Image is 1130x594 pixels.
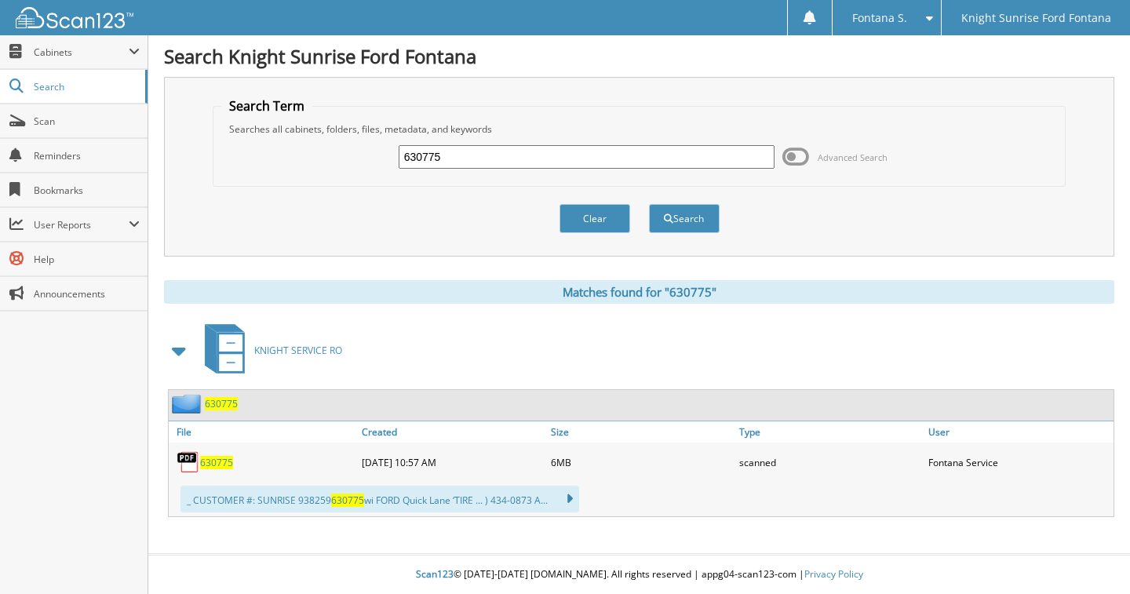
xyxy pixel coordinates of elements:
h1: Search Knight Sunrise Ford Fontana [164,43,1114,69]
div: _ CUSTOMER #: SUNRISE 938259 wi FORD Quick Lane ‘TIRE ... ) 434-0873 A... [180,486,579,512]
div: [DATE] 10:57 AM [358,446,547,478]
button: Clear [560,204,630,233]
span: Bookmarks [34,184,140,197]
div: scanned [735,446,924,478]
span: Advanced Search [818,151,888,163]
div: Matches found for "630775" [164,280,1114,304]
div: 6MB [547,446,736,478]
span: Scan [34,115,140,128]
a: File [169,421,358,443]
div: © [DATE]-[DATE] [DOMAIN_NAME]. All rights reserved | appg04-scan123-com | [148,556,1130,594]
legend: Search Term [221,97,312,115]
a: Privacy Policy [804,567,863,581]
span: Search [34,80,137,93]
button: Search [649,204,720,233]
img: scan123-logo-white.svg [16,7,133,28]
a: User [924,421,1114,443]
div: Searches all cabinets, folders, files, metadata, and keywords [221,122,1058,136]
span: Fontana S. [852,13,907,23]
a: 630775 [200,456,233,469]
span: KNIGHT SERVICE RO [254,344,342,357]
span: Announcements [34,287,140,301]
iframe: Chat Widget [1052,519,1130,594]
span: Help [34,253,140,266]
img: folder2.png [172,394,205,414]
span: Reminders [34,149,140,162]
span: 630775 [331,494,364,507]
span: User Reports [34,218,129,231]
span: Knight Sunrise Ford Fontana [961,13,1111,23]
a: Size [547,421,736,443]
a: Created [358,421,547,443]
a: KNIGHT SERVICE RO [195,319,342,381]
span: Cabinets [34,46,129,59]
a: Type [735,421,924,443]
div: Fontana Service [924,446,1114,478]
img: PDF.png [177,450,200,474]
span: Scan123 [416,567,454,581]
a: 630775 [205,397,238,410]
